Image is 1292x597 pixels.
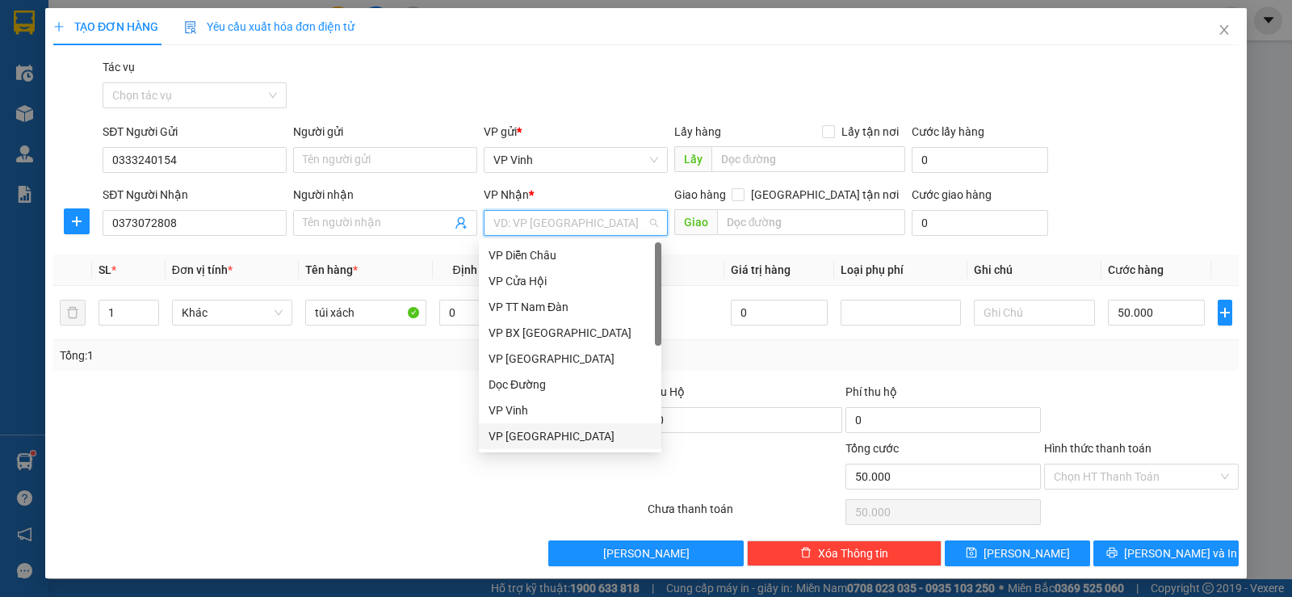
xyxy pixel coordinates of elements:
div: Phí thu hộ [845,383,1040,407]
div: VP Vinh [489,402,652,419]
span: Giá trị hàng [731,263,791,276]
span: Lấy hàng [674,125,721,138]
span: plus [1219,306,1231,319]
label: Cước lấy hàng [912,125,984,138]
div: Người nhận [293,186,477,204]
div: VP TT Nam Đàn [489,298,652,316]
div: VP BX Quảng Ngãi [479,320,661,346]
span: VP Vinh [493,148,658,172]
div: VP Cửa Hội [479,268,661,294]
span: delete [800,547,812,560]
span: Giao hàng [674,188,726,201]
span: 42 [PERSON_NAME] - Vinh - [GEOGRAPHIC_DATA] [52,54,191,83]
span: Giao [674,209,717,235]
div: Dọc Đường [489,376,652,393]
button: plus [64,208,90,234]
div: Người gửi [293,123,477,141]
input: Cước giao hàng [912,210,1048,236]
span: save [966,547,977,560]
span: user-add [455,217,468,229]
div: VP [GEOGRAPHIC_DATA] [489,427,652,445]
div: VP BX [GEOGRAPHIC_DATA] [489,324,652,342]
th: Loại phụ phí [834,254,968,286]
span: [GEOGRAPHIC_DATA] tận nơi [745,186,905,204]
strong: HÃNG XE HẢI HOÀNG GIA [70,16,172,51]
span: TẠO ĐƠN HÀNG [53,20,158,33]
span: [PERSON_NAME] [603,544,690,562]
input: 0 [731,300,828,326]
span: SL [99,263,111,276]
button: deleteXóa Thông tin [747,540,942,566]
div: VP gửi [484,123,668,141]
span: plus [53,21,65,32]
input: VD: Bàn, Ghế [305,300,426,326]
img: icon [184,21,197,34]
img: logo [9,43,49,123]
th: Ghi chú [967,254,1101,286]
div: VP Cửa Hội [489,272,652,290]
div: Chưa thanh toán [646,500,844,528]
input: Cước lấy hàng [912,147,1048,173]
span: [PERSON_NAME] [984,544,1070,562]
span: Tổng cước [845,442,899,455]
span: Đơn vị tính [172,263,233,276]
div: VP Vinh [479,397,661,423]
div: SĐT Người Nhận [103,186,287,204]
span: Định lượng [453,263,510,276]
span: close [1218,23,1231,36]
strong: Hotline : [PHONE_NUMBER] - [PHONE_NUMBER] [69,107,174,145]
div: VP Cầu Yên Xuân [479,346,661,372]
label: Hình thức thanh toán [1044,442,1151,455]
span: Cước hàng [1108,263,1164,276]
input: Dọc đường [717,209,906,235]
input: Dọc đường [711,146,906,172]
div: Tổng: 1 [60,347,500,364]
div: Dọc Đường [479,372,661,397]
button: printer[PERSON_NAME] và In [1093,540,1239,566]
span: Tên hàng [305,263,358,276]
strong: PHIẾU GỬI HÀNG [56,87,187,104]
span: Lấy tận nơi [835,123,905,141]
div: VP Diễn Châu [479,242,661,268]
span: Yêu cầu xuất hóa đơn điện tử [184,20,354,33]
span: [PERSON_NAME] và In [1124,544,1237,562]
button: delete [60,300,86,326]
div: VP Đà Nẵng [479,423,661,449]
label: Tác vụ [103,61,135,74]
span: Lấy [674,146,711,172]
div: VP Diễn Châu [489,246,652,264]
span: Xóa Thông tin [818,544,888,562]
div: VP [GEOGRAPHIC_DATA] [489,350,652,368]
span: plus [65,215,89,228]
button: plus [1218,300,1232,326]
span: Khác [182,301,283,325]
button: Close [1202,8,1247,53]
span: VPV1309250972 [194,73,300,90]
label: Cước giao hàng [912,188,992,201]
span: VP Nhận [484,188,529,201]
span: printer [1106,547,1118,560]
input: Ghi Chú [974,300,1095,326]
div: VP TT Nam Đàn [479,294,661,320]
button: save[PERSON_NAME] [945,540,1090,566]
div: SĐT Người Gửi [103,123,287,141]
button: [PERSON_NAME] [548,540,743,566]
span: Thu Hộ [648,385,685,398]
